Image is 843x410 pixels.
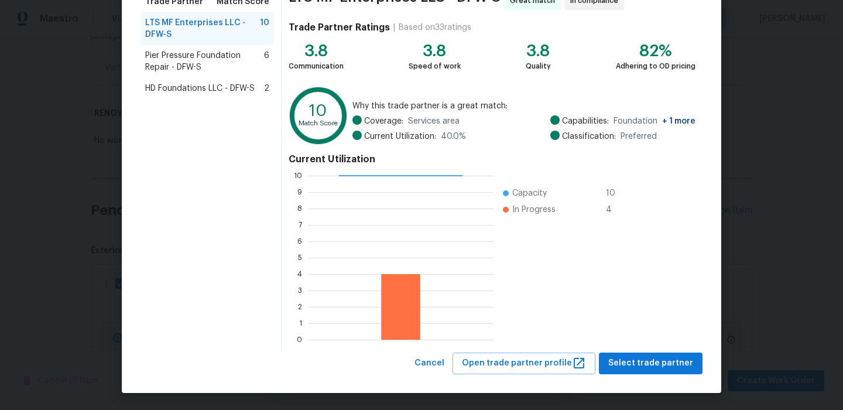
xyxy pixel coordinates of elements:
[299,221,302,228] text: 7
[364,131,436,142] span: Current Utilization:
[562,131,616,142] span: Classification:
[264,50,269,73] span: 6
[414,356,444,371] span: Cancel
[260,17,269,40] span: 10
[408,115,460,127] span: Services area
[526,60,551,72] div: Quality
[399,22,471,33] div: Based on 33 ratings
[309,102,327,119] text: 10
[145,17,260,40] span: LTS MF Enterprises LLC - DFW-S
[409,45,461,57] div: 3.8
[298,254,302,261] text: 5
[298,303,302,310] text: 2
[409,60,461,72] div: Speed of work
[352,100,695,112] span: Why this trade partner is a great match:
[599,353,702,374] button: Select trade partner
[606,204,625,216] span: 4
[297,336,302,343] text: 0
[562,115,609,127] span: Capabilities:
[616,45,695,57] div: 82%
[410,353,449,374] button: Cancel
[441,131,466,142] span: 40.0 %
[289,153,695,165] h4: Current Utilization
[364,115,403,127] span: Coverage:
[289,60,344,72] div: Communication
[289,22,390,33] h4: Trade Partner Ratings
[297,238,302,245] text: 6
[462,356,586,371] span: Open trade partner profile
[614,115,695,127] span: Foundation
[621,131,657,142] span: Preferred
[299,320,302,327] text: 1
[297,271,302,278] text: 4
[608,356,693,371] span: Select trade partner
[662,117,695,125] span: + 1 more
[298,287,302,294] text: 3
[526,45,551,57] div: 3.8
[145,83,255,94] span: HD Foundations LLC - DFW-S
[512,187,547,199] span: Capacity
[606,187,625,199] span: 10
[453,353,595,374] button: Open trade partner profile
[289,45,344,57] div: 3.8
[616,60,695,72] div: Adhering to OD pricing
[264,83,269,94] span: 2
[512,204,556,216] span: In Progress
[297,205,302,212] text: 8
[145,50,264,73] span: Pier Pressure Foundation Repair - DFW-S
[299,120,338,127] text: Match Score
[297,189,302,196] text: 9
[390,22,399,33] div: |
[294,172,302,179] text: 10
